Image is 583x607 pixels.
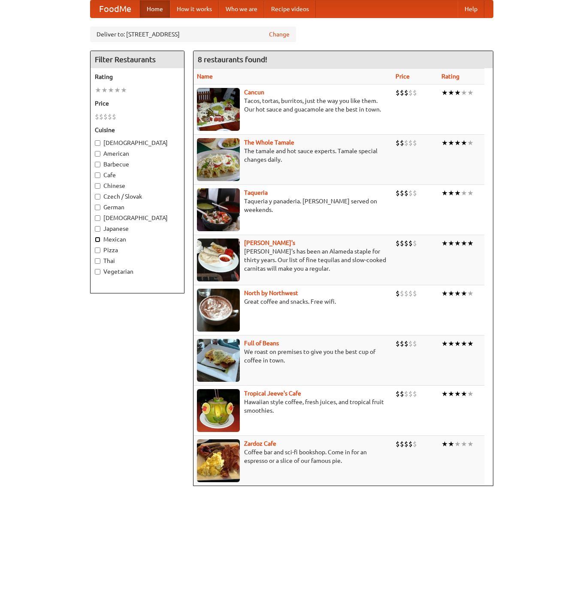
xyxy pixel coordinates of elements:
[103,112,108,121] li: $
[404,339,408,348] li: $
[400,439,404,449] li: $
[95,149,180,158] label: American
[95,162,100,167] input: Barbecue
[95,192,180,201] label: Czech / Slovak
[95,151,100,157] input: American
[197,347,389,365] p: We roast on premises to give you the best cup of coffee in town.
[441,239,448,248] li: ★
[269,30,290,39] a: Change
[404,138,408,148] li: $
[95,203,180,211] label: German
[467,188,474,198] li: ★
[264,0,316,18] a: Recipe videos
[90,27,296,42] div: Deliver to: [STREET_ADDRESS]
[95,214,180,222] label: [DEMOGRAPHIC_DATA]
[244,239,295,246] b: [PERSON_NAME]'s
[396,88,400,97] li: $
[95,248,100,253] input: Pizza
[95,269,100,275] input: Vegetarian
[448,339,454,348] li: ★
[244,440,276,447] a: Zardoz Cafe
[244,390,301,397] a: Tropical Jeeve's Cafe
[197,97,389,114] p: Tacos, tortas, burritos, just the way you like them. Our hot sauce and guacamole are the best in ...
[467,389,474,399] li: ★
[461,389,467,399] li: ★
[99,112,103,121] li: $
[413,439,417,449] li: $
[244,189,268,196] a: Taqueria
[441,389,448,399] li: ★
[197,197,389,214] p: Taqueria y panaderia. [PERSON_NAME] served on weekends.
[408,88,413,97] li: $
[461,88,467,97] li: ★
[197,147,389,164] p: The tamale and hot sauce experts. Tamale special changes daily.
[404,188,408,198] li: $
[467,88,474,97] li: ★
[408,439,413,449] li: $
[454,339,461,348] li: ★
[95,99,180,108] h5: Price
[95,215,100,221] input: [DEMOGRAPHIC_DATA]
[95,172,100,178] input: Cafe
[95,171,180,179] label: Cafe
[448,138,454,148] li: ★
[441,188,448,198] li: ★
[95,126,180,134] h5: Cuisine
[197,73,213,80] a: Name
[400,289,404,298] li: $
[95,224,180,233] label: Japanese
[197,297,389,306] p: Great coffee and snacks. Free wifi.
[404,389,408,399] li: $
[458,0,484,18] a: Help
[95,181,180,190] label: Chinese
[467,339,474,348] li: ★
[461,239,467,248] li: ★
[408,339,413,348] li: $
[140,0,170,18] a: Home
[454,289,461,298] li: ★
[95,160,180,169] label: Barbecue
[396,188,400,198] li: $
[408,188,413,198] li: $
[408,138,413,148] li: $
[454,188,461,198] li: ★
[441,289,448,298] li: ★
[404,88,408,97] li: $
[454,439,461,449] li: ★
[95,258,100,264] input: Thai
[400,138,404,148] li: $
[95,72,180,81] h5: Rating
[467,138,474,148] li: ★
[404,239,408,248] li: $
[400,188,404,198] li: $
[244,340,279,347] a: Full of Beans
[467,289,474,298] li: ★
[404,439,408,449] li: $
[197,188,240,231] img: taqueria.jpg
[244,290,298,296] a: North by Northwest
[396,289,400,298] li: $
[461,188,467,198] li: ★
[95,246,180,254] label: Pizza
[396,439,400,449] li: $
[244,139,294,146] a: The Whole Tamale
[454,239,461,248] li: ★
[448,439,454,449] li: ★
[413,138,417,148] li: $
[467,439,474,449] li: ★
[454,88,461,97] li: ★
[197,247,389,273] p: [PERSON_NAME]'s has been an Alameda staple for thirty years. Our list of fine tequilas and slow-c...
[197,398,389,415] p: Hawaiian style coffee, fresh juices, and tropical fruit smoothies.
[197,239,240,281] img: pedros.jpg
[413,88,417,97] li: $
[95,267,180,276] label: Vegetarian
[441,73,459,80] a: Rating
[461,439,467,449] li: ★
[400,239,404,248] li: $
[448,188,454,198] li: ★
[170,0,219,18] a: How it works
[461,289,467,298] li: ★
[197,389,240,432] img: jeeves.jpg
[396,73,410,80] a: Price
